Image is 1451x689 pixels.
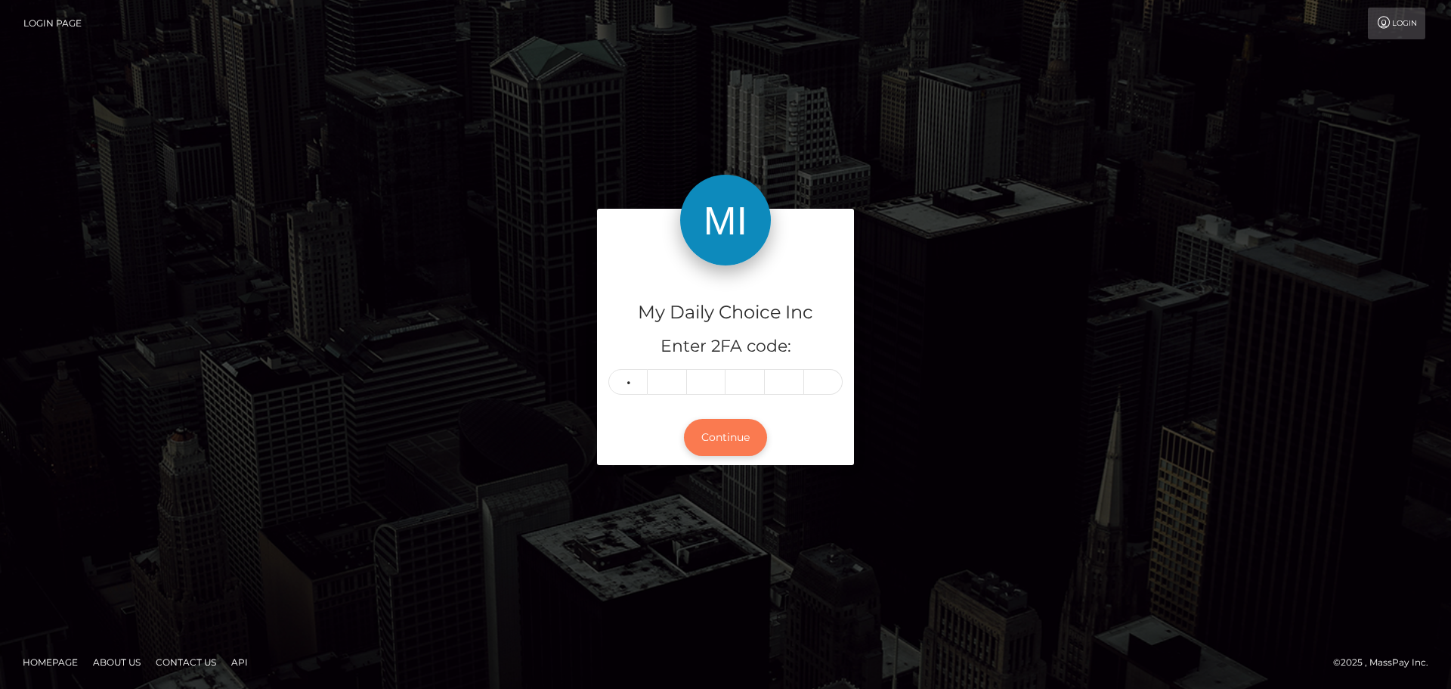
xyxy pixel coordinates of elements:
[23,8,82,39] a: Login Page
[17,650,84,674] a: Homepage
[1333,654,1440,671] div: © 2025 , MassPay Inc.
[680,175,771,265] img: My Daily Choice Inc
[225,650,254,674] a: API
[87,650,147,674] a: About Us
[1368,8,1425,39] a: Login
[608,299,843,326] h4: My Daily Choice Inc
[608,335,843,358] h5: Enter 2FA code:
[684,419,767,456] button: Continue
[150,650,222,674] a: Contact Us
